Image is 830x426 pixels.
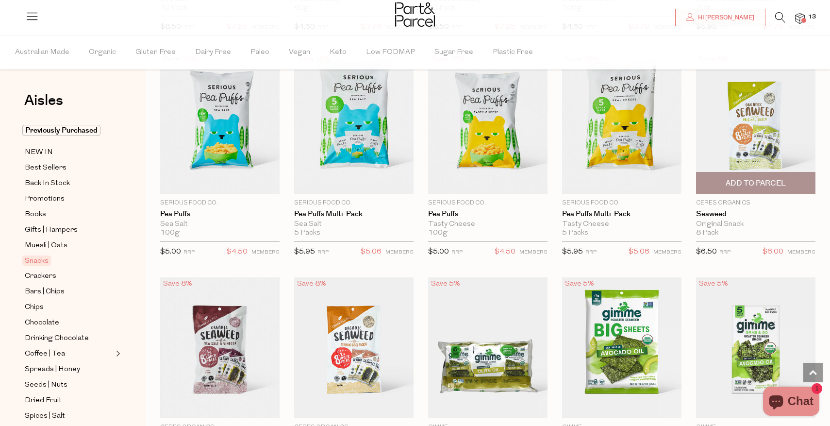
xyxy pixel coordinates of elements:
[428,210,548,219] a: Pea Puffs
[89,35,116,69] span: Organic
[25,286,113,298] a: Bars | Chips
[25,162,113,174] a: Best Sellers
[294,229,320,238] span: 5 Packs
[493,35,533,69] span: Plastic Free
[795,13,805,23] a: 13
[160,210,280,219] a: Pea Puffs
[25,193,113,205] a: Promotions
[160,277,280,418] img: Seaweed
[653,250,681,255] small: MEMBERS
[25,363,113,375] a: Spreads | Honey
[294,248,315,256] span: $5.95
[24,90,63,111] span: Aisles
[585,250,597,255] small: RRP
[330,35,347,69] span: Keto
[629,246,649,258] span: $5.06
[696,14,754,22] span: Hi [PERSON_NAME]
[25,177,113,189] a: Back In Stock
[25,162,66,174] span: Best Sellers
[160,277,195,290] div: Save 8%
[25,125,113,136] a: Previously Purchased
[25,270,113,282] a: Crackers
[787,250,815,255] small: MEMBERS
[25,178,70,189] span: Back In Stock
[361,246,382,258] span: $5.06
[696,277,731,290] div: Save 5%
[25,395,62,407] span: Dried Fruit
[428,220,548,229] div: Tasty Cheese
[696,199,815,207] p: Ceres Organics
[25,364,80,375] span: Spreads | Honey
[135,35,176,69] span: Gluten Free
[24,93,63,118] a: Aisles
[562,210,681,219] a: Pea Puffs Multi-Pack
[562,53,681,194] img: Pea Puffs Multi-Pack
[366,35,415,69] span: Low FODMAP
[696,53,815,194] img: Seaweed
[251,250,280,255] small: MEMBERS
[25,302,44,313] span: Chips
[25,410,65,422] span: Spices | Salt
[395,2,435,27] img: Part&Parcel
[25,240,67,252] span: Muesli | Oats
[428,248,449,256] span: $5.00
[25,301,113,313] a: Chips
[562,229,588,238] span: 5 Packs
[183,250,195,255] small: RRP
[25,209,46,221] span: Books
[160,220,280,229] div: Sea Salt
[696,220,815,229] div: Original Snack
[195,35,231,69] span: Dairy Free
[160,53,280,194] img: Pea Puffs
[114,348,120,359] button: Expand/Collapse Coffee | Tea
[428,277,548,418] img: Seaweed
[562,277,597,290] div: Save 5%
[25,239,113,252] a: Muesli | Oats
[25,208,113,221] a: Books
[15,35,69,69] span: Australian Made
[25,255,113,267] a: Snacks
[434,35,473,69] span: Sugar Free
[160,199,280,207] p: Serious Food Co.
[25,379,67,391] span: Seeds | Nuts
[22,256,51,266] span: Snacks
[294,199,414,207] p: Serious Food Co.
[160,229,180,238] span: 100g
[696,172,815,194] button: Add To Parcel
[227,246,248,258] span: $4.50
[726,178,786,188] span: Add To Parcel
[696,248,717,256] span: $6.50
[25,333,89,344] span: Drinking Chocolate
[428,277,463,290] div: Save 5%
[763,246,783,258] span: $6.00
[294,53,414,194] img: Pea Puffs Multi-Pack
[451,250,463,255] small: RRP
[562,199,681,207] p: Serious Food Co.
[25,332,113,344] a: Drinking Chocolate
[294,277,329,290] div: Save 8%
[25,348,65,360] span: Coffee | Tea
[25,379,113,391] a: Seeds | Nuts
[562,248,583,256] span: $5.95
[25,348,113,360] a: Coffee | Tea
[760,387,822,418] inbox-online-store-chat: Shopify online store chat
[25,394,113,407] a: Dried Fruit
[294,210,414,219] a: Pea Puffs Multi-Pack
[675,9,765,26] a: Hi [PERSON_NAME]
[25,224,113,236] a: Gifts | Hampers
[562,277,681,418] img: Seaweed - Big Sheets
[428,229,448,238] span: 100g
[25,410,113,422] a: Spices | Salt
[289,35,310,69] span: Vegan
[25,146,113,158] a: NEW IN
[519,250,548,255] small: MEMBERS
[696,210,815,219] a: Seaweed
[25,271,56,282] span: Crackers
[385,250,414,255] small: MEMBERS
[22,125,100,136] span: Previously Purchased
[25,224,78,236] span: Gifts | Hampers
[250,35,269,69] span: Paleo
[317,250,329,255] small: RRP
[160,248,181,256] span: $5.00
[25,317,59,329] span: Chocolate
